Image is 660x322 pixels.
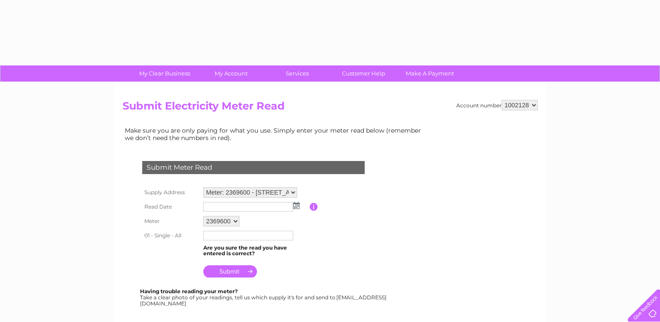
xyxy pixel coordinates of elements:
div: Take a clear photo of your readings, tell us which supply it's for and send to [EMAIL_ADDRESS][DO... [140,288,388,306]
th: Supply Address [140,185,201,200]
th: Read Date [140,200,201,214]
a: My Clear Business [129,65,201,82]
th: 01 - Single - All [140,229,201,243]
input: Information [310,203,318,211]
img: ... [293,202,300,209]
a: Make A Payment [394,65,466,82]
td: Make sure you are only paying for what you use. Simply enter your meter read below (remember we d... [123,125,428,143]
td: Are you sure the read you have entered is correct? [201,243,310,259]
input: Submit [203,265,257,277]
div: Submit Meter Read [142,161,365,174]
a: Customer Help [328,65,400,82]
a: My Account [195,65,267,82]
b: Having trouble reading your meter? [140,288,238,295]
th: Meter [140,214,201,229]
div: Account number [456,100,538,110]
a: Services [261,65,333,82]
h2: Submit Electricity Meter Read [123,100,538,116]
